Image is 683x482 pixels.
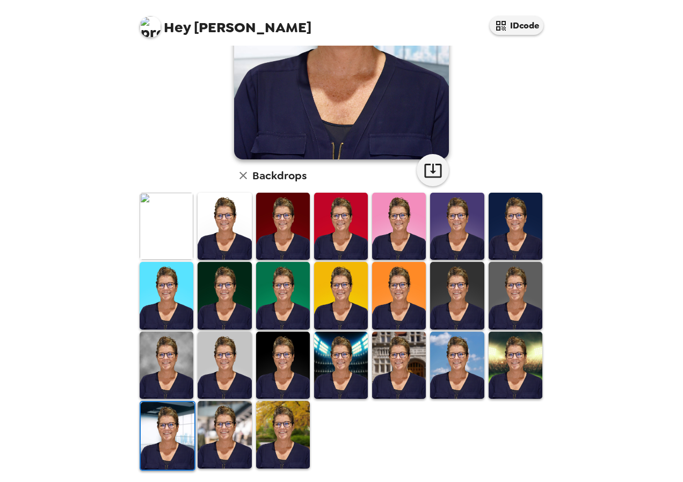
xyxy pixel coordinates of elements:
span: Hey [164,18,191,37]
img: Original [140,193,193,260]
button: IDcode [490,16,543,35]
h6: Backdrops [252,167,307,184]
span: [PERSON_NAME] [140,11,311,35]
img: profile pic [140,16,161,38]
